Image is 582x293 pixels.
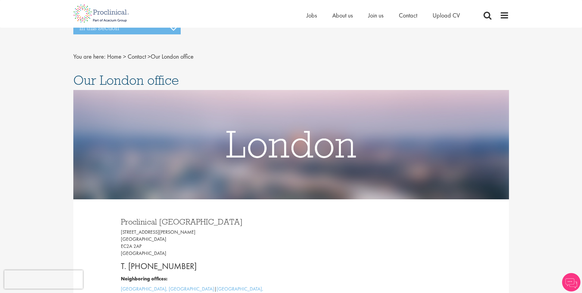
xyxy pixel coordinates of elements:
[332,11,353,19] a: About us
[123,53,126,61] span: >
[399,11,417,19] a: Contact
[4,270,83,289] iframe: reCAPTCHA
[128,53,146,61] a: breadcrumb link to Contact
[107,53,121,61] a: breadcrumb link to Home
[73,53,106,61] span: You are here:
[368,11,384,19] a: Join us
[562,273,580,291] img: Chatbot
[121,275,168,282] b: Neighboring offices:
[148,53,151,61] span: >
[107,53,194,61] span: Our London office
[121,260,287,272] p: T. [PHONE_NUMBER]
[121,229,287,257] p: [STREET_ADDRESS][PERSON_NAME] [GEOGRAPHIC_DATA] EC2A 2AP [GEOGRAPHIC_DATA]
[306,11,317,19] a: Jobs
[433,11,460,19] a: Upload CV
[73,21,181,34] h3: In this section
[73,72,179,88] span: Our London office
[121,218,287,226] h3: Proclinical [GEOGRAPHIC_DATA]
[121,286,214,292] a: [GEOGRAPHIC_DATA], [GEOGRAPHIC_DATA]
